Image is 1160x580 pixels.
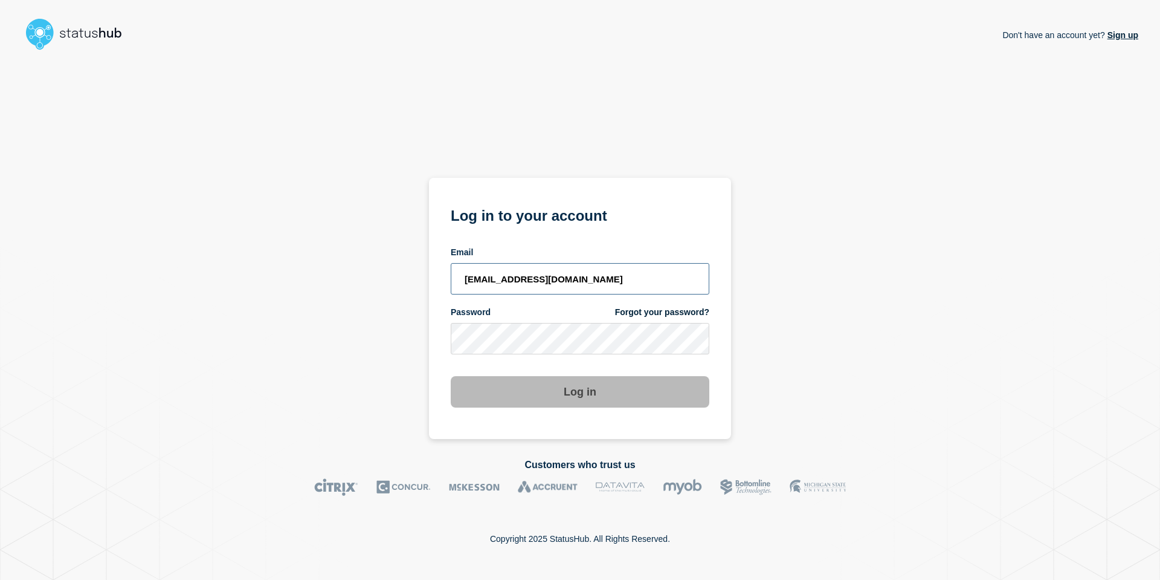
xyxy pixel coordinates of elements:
[449,478,500,496] img: McKesson logo
[451,376,709,408] button: Log in
[314,478,358,496] img: Citrix logo
[1105,30,1138,40] a: Sign up
[490,534,670,544] p: Copyright 2025 StatusHub. All Rights Reserved.
[451,323,709,354] input: password input
[518,478,578,496] img: Accruent logo
[451,307,491,318] span: Password
[663,478,702,496] img: myob logo
[615,307,709,318] a: Forgot your password?
[376,478,431,496] img: Concur logo
[1002,21,1138,50] p: Don't have an account yet?
[596,478,645,496] img: DataVita logo
[790,478,846,496] img: MSU logo
[451,203,709,226] h1: Log in to your account
[22,460,1138,471] h2: Customers who trust us
[451,247,473,258] span: Email
[720,478,772,496] img: Bottomline logo
[22,15,137,53] img: StatusHub logo
[451,263,709,295] input: email input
